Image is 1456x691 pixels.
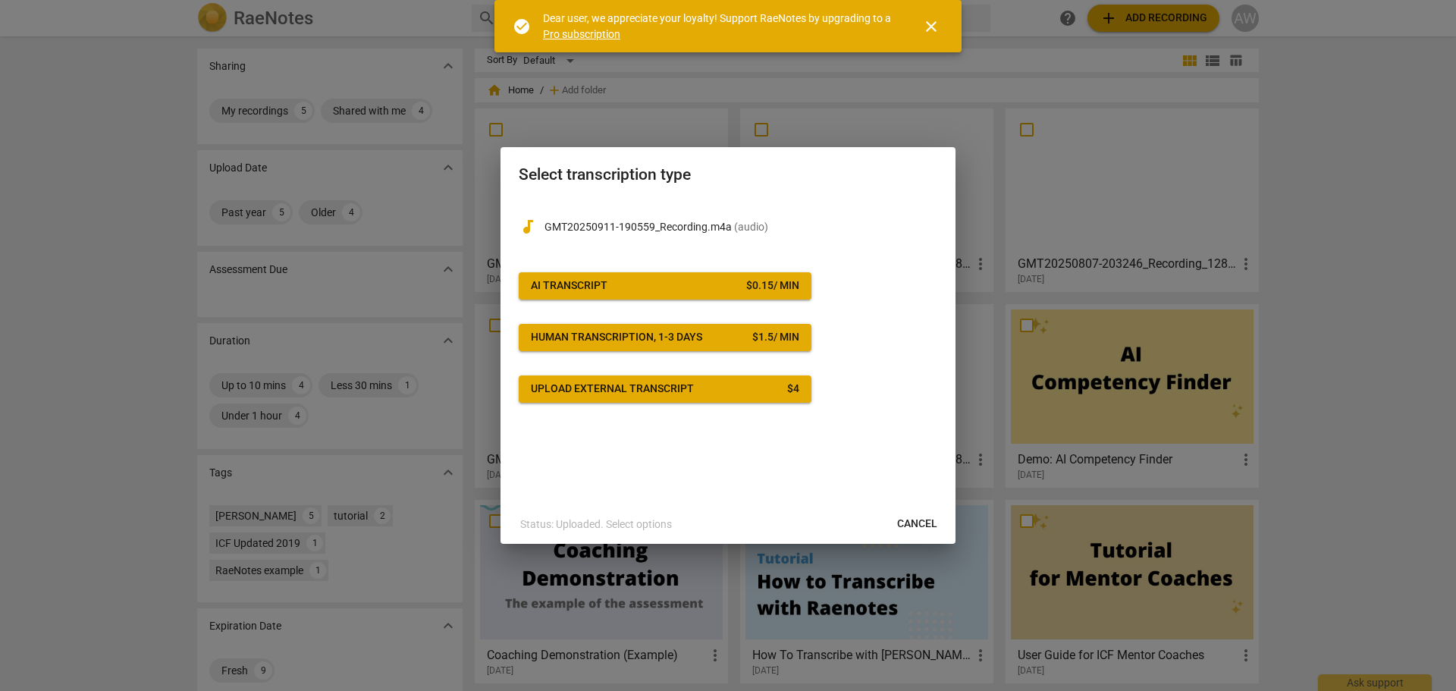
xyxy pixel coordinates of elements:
[519,272,811,300] button: AI Transcript$0.15/ min
[885,510,949,538] button: Cancel
[746,278,799,294] div: $ 0.15 / min
[531,382,694,397] div: Upload external transcript
[531,278,607,294] div: AI Transcript
[752,330,799,345] div: $ 1.5 / min
[520,517,672,532] p: Status: Uploaded. Select options
[897,517,937,532] span: Cancel
[922,17,940,36] span: close
[734,221,768,233] span: ( audio )
[543,11,895,42] div: Dear user, we appreciate your loyalty! Support RaeNotes by upgrading to a
[519,375,811,403] button: Upload external transcript$4
[544,219,937,235] p: GMT20250911-190559_Recording.m4a(audio)
[531,330,702,345] div: Human transcription, 1-3 days
[543,28,620,40] a: Pro subscription
[913,8,949,45] button: Close
[519,165,937,184] h2: Select transcription type
[519,324,811,351] button: Human transcription, 1-3 days$1.5/ min
[787,382,799,397] div: $ 4
[519,218,537,236] span: audiotrack
[513,17,531,36] span: check_circle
